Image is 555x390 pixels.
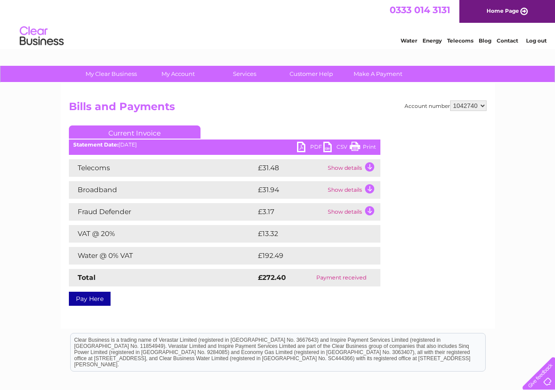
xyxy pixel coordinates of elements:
a: Contact [497,37,518,44]
td: £13.32 [256,225,362,243]
td: £31.94 [256,181,326,199]
td: Fraud Defender [69,203,256,221]
a: PDF [297,142,323,154]
strong: £272.40 [258,273,286,282]
a: 0333 014 3131 [390,4,450,15]
strong: Total [78,273,96,282]
td: Payment received [302,269,380,286]
td: VAT @ 20% [69,225,256,243]
td: Show details [326,181,380,199]
a: My Clear Business [75,66,147,82]
a: Print [350,142,376,154]
a: Make A Payment [342,66,414,82]
td: Broadband [69,181,256,199]
a: Log out [526,37,547,44]
b: Statement Date: [73,141,118,148]
td: £3.17 [256,203,326,221]
td: Show details [326,159,380,177]
td: Telecoms [69,159,256,177]
h2: Bills and Payments [69,100,487,117]
a: Services [208,66,281,82]
div: Account number [405,100,487,111]
a: Water [401,37,417,44]
a: Current Invoice [69,125,201,139]
div: [DATE] [69,142,380,148]
a: Customer Help [275,66,347,82]
td: £192.49 [256,247,365,265]
td: £31.48 [256,159,326,177]
a: Blog [479,37,491,44]
a: Energy [423,37,442,44]
td: Show details [326,203,380,221]
div: Clear Business is a trading name of Verastar Limited (registered in [GEOGRAPHIC_DATA] No. 3667643... [71,5,485,43]
a: My Account [142,66,214,82]
img: logo.png [19,23,64,50]
a: Pay Here [69,292,111,306]
a: CSV [323,142,350,154]
a: Telecoms [447,37,473,44]
td: Water @ 0% VAT [69,247,256,265]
